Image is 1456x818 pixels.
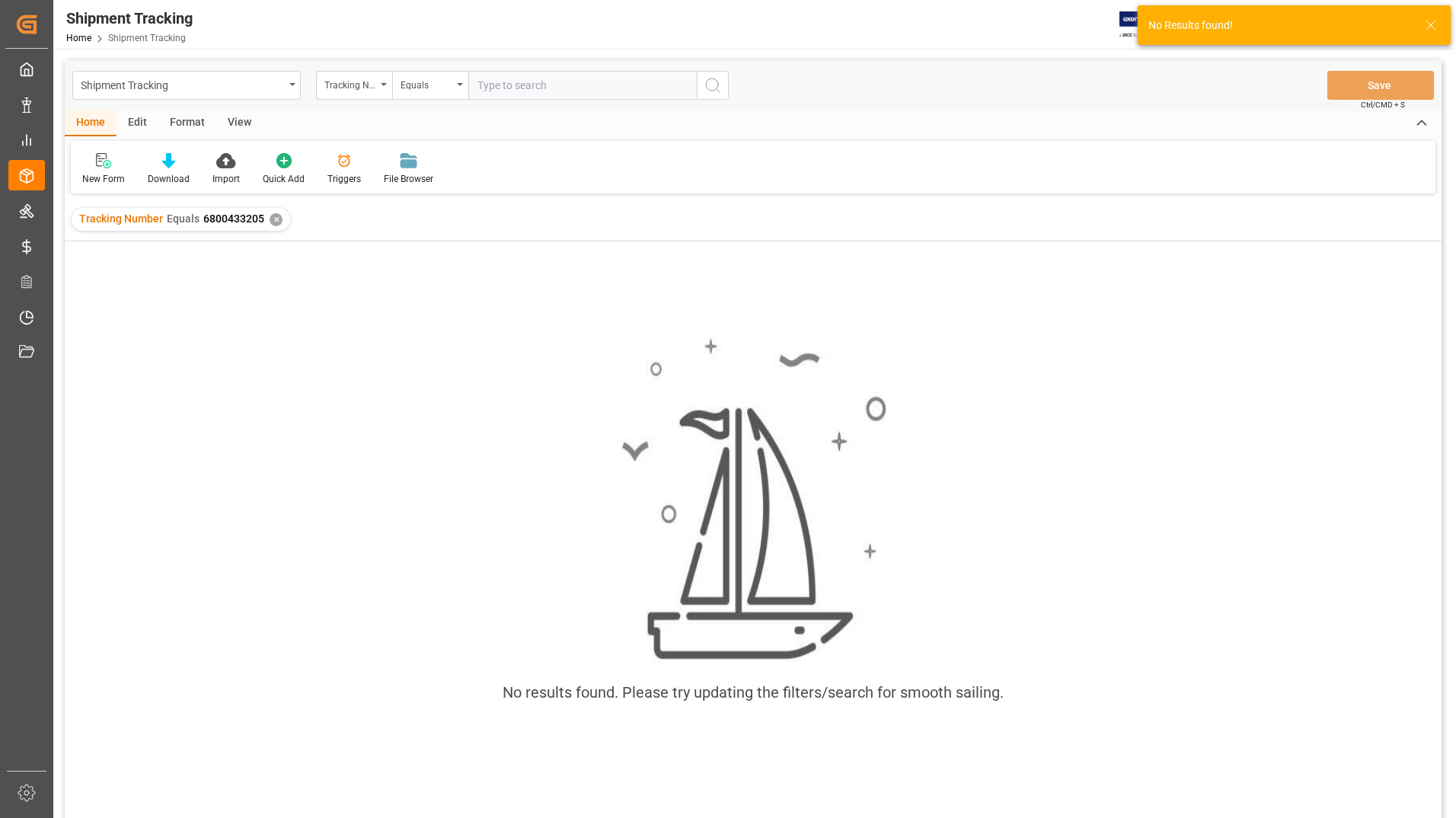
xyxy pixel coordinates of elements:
[316,71,392,100] button: open menu
[263,172,305,186] div: Quick Add
[82,172,125,186] div: New Form
[65,110,117,136] div: Home
[324,75,376,92] div: Tracking Number
[384,172,433,186] div: File Browser
[158,110,216,136] div: Format
[1327,71,1434,100] button: Save
[327,172,361,186] div: Triggers
[66,33,91,43] a: Home
[392,71,468,100] button: open menu
[203,212,264,225] span: 6800433205
[1119,11,1172,38] img: Exertis%20JAM%20-%20Email%20Logo.jpg_1722504956.jpg
[503,681,1004,704] div: No results found. Please try updating the filters/search for smooth sailing.
[270,213,283,226] div: ✕
[401,75,452,92] div: Equals
[167,212,200,225] span: Equals
[81,75,284,94] div: Shipment Tracking
[79,212,163,225] span: Tracking Number
[620,336,886,663] img: smooth_sailing.jpeg
[117,110,158,136] div: Edit
[1148,18,1410,34] div: No Results found!
[72,71,301,100] button: open menu
[216,110,263,136] div: View
[66,7,193,30] div: Shipment Tracking
[697,71,729,100] button: search button
[212,172,240,186] div: Import
[1361,99,1405,110] span: Ctrl/CMD + S
[148,172,190,186] div: Download
[468,71,697,100] input: Type to search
